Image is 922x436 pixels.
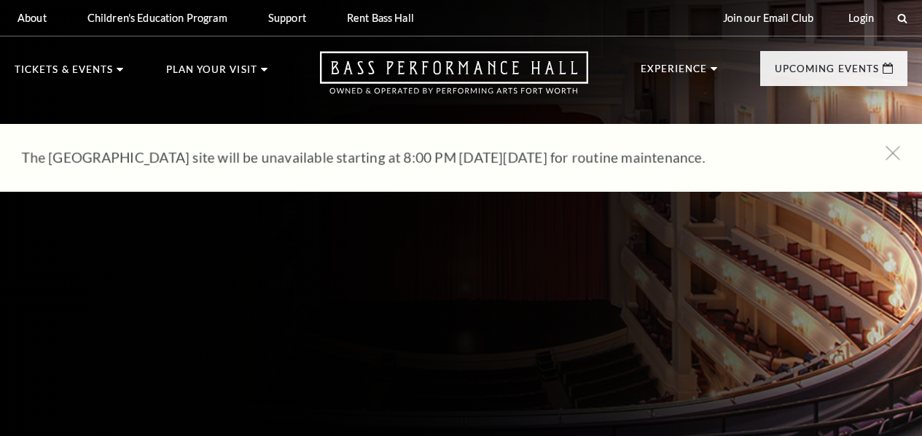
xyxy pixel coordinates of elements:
[87,12,227,24] p: Children's Education Program
[268,12,306,24] p: Support
[22,146,856,169] p: The [GEOGRAPHIC_DATA] site will be unavailable starting at 8:00 PM [DATE][DATE] for routine maint...
[17,12,47,24] p: About
[347,12,414,24] p: Rent Bass Hall
[15,65,113,82] p: Tickets & Events
[775,64,879,82] p: Upcoming Events
[166,65,257,82] p: Plan Your Visit
[641,64,708,82] p: Experience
